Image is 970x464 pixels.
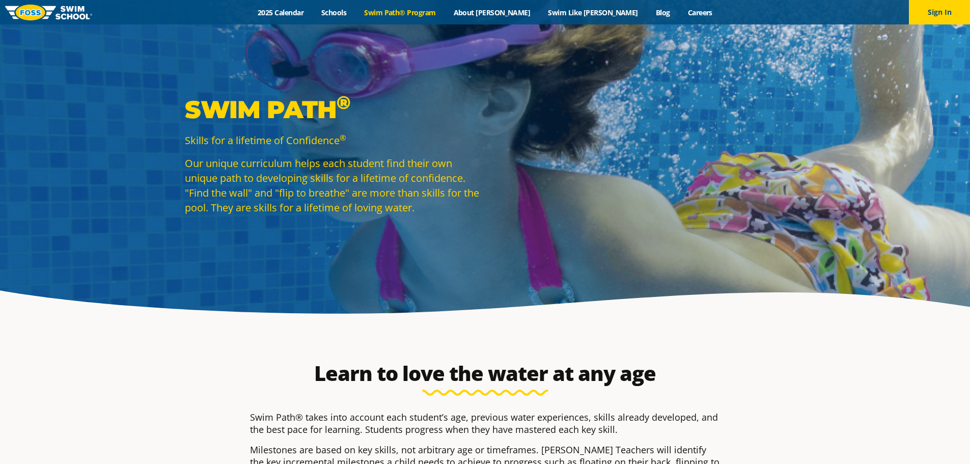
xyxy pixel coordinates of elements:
[249,8,313,17] a: 2025 Calendar
[539,8,647,17] a: Swim Like [PERSON_NAME]
[185,133,480,148] p: Skills for a lifetime of Confidence
[337,91,350,114] sup: ®
[679,8,721,17] a: Careers
[340,132,346,143] sup: ®
[445,8,539,17] a: About [PERSON_NAME]
[5,5,92,20] img: FOSS Swim School Logo
[185,156,480,215] p: Our unique curriculum helps each student find their own unique path to developing skills for a li...
[245,361,726,386] h2: Learn to love the water at any age
[185,94,480,125] p: Swim Path
[313,8,355,17] a: Schools
[647,8,679,17] a: Blog
[250,411,720,435] p: Swim Path® takes into account each student’s age, previous water experiences, skills already deve...
[355,8,445,17] a: Swim Path® Program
